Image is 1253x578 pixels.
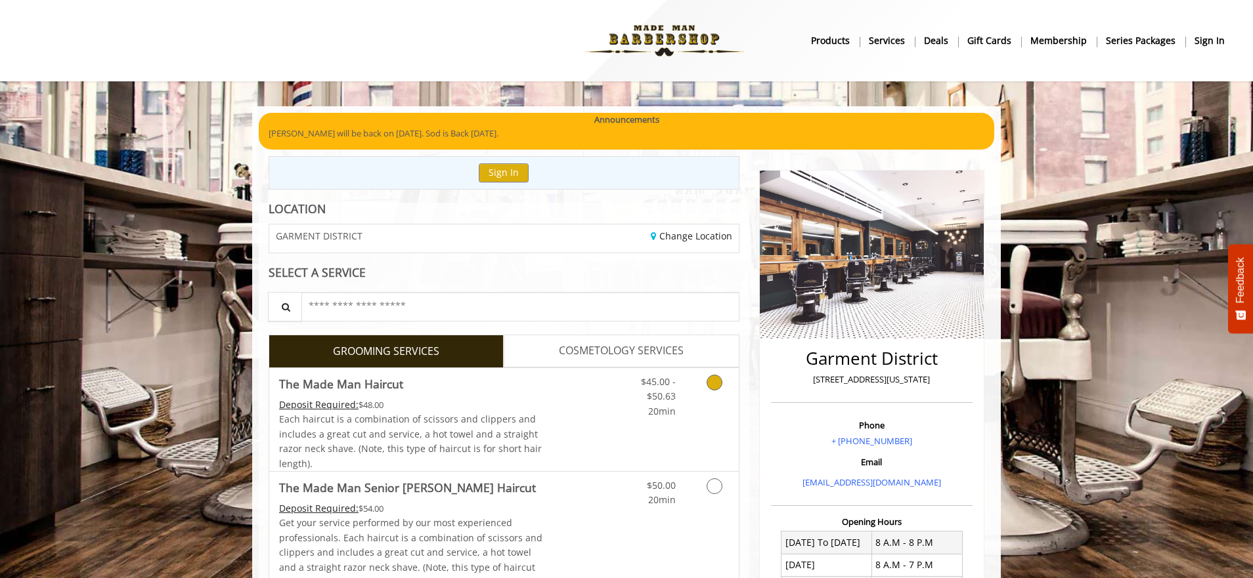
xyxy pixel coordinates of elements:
td: [DATE] To [DATE] [781,531,872,554]
button: Feedback - Show survey [1228,244,1253,333]
div: SELECT A SERVICE [269,266,739,279]
a: Series packagesSeries packages [1097,31,1185,50]
button: Sign In [479,163,529,182]
img: Made Man Barbershop logo [574,5,755,77]
b: products [811,33,850,48]
span: $50.00 [647,479,676,491]
span: 20min [648,493,676,506]
b: Announcements [594,113,659,127]
p: [STREET_ADDRESS][US_STATE] [774,373,969,386]
b: sign in [1195,33,1225,48]
span: GROOMING SERVICES [333,343,439,360]
td: 8 A.M - 7 P.M [871,554,962,576]
div: $54.00 [279,501,543,516]
h2: Garment District [774,349,969,368]
span: This service needs some Advance to be paid before we block your appointment [279,398,359,411]
a: DealsDeals [915,31,958,50]
span: GARMENT DISTRICT [276,231,363,241]
h3: Phone [774,421,969,430]
span: This service needs some Advance to be paid before we block your appointment [279,502,359,514]
b: The Made Man Haircut [279,375,403,393]
b: Series packages [1106,33,1176,48]
a: [EMAIL_ADDRESS][DOMAIN_NAME] [802,476,941,488]
div: $48.00 [279,398,543,412]
span: Each haircut is a combination of scissors and clippers and includes a great cut and service, a ho... [279,413,542,469]
a: Change Location [651,230,732,242]
b: LOCATION [269,201,326,217]
b: The Made Man Senior [PERSON_NAME] Haircut [279,478,536,497]
span: $45.00 - $50.63 [641,375,676,402]
span: Feedback [1235,257,1246,303]
td: [DATE] [781,554,872,576]
a: MembershipMembership [1021,31,1097,50]
h3: Opening Hours [771,517,973,526]
a: ServicesServices [860,31,915,50]
span: COSMETOLOGY SERVICES [559,342,684,360]
b: gift cards [967,33,1011,48]
b: Deals [924,33,948,48]
p: [PERSON_NAME] will be back on [DATE]. Sod is Back [DATE]. [269,127,984,140]
a: Gift cardsgift cards [958,31,1021,50]
b: Services [869,33,905,48]
a: + [PHONE_NUMBER] [831,435,912,447]
td: 8 A.M - 8 P.M [871,531,962,554]
a: sign insign in [1185,31,1234,50]
button: Service Search [268,292,302,321]
a: Productsproducts [802,31,860,50]
h3: Email [774,457,969,466]
b: Membership [1030,33,1087,48]
span: 20min [648,405,676,417]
